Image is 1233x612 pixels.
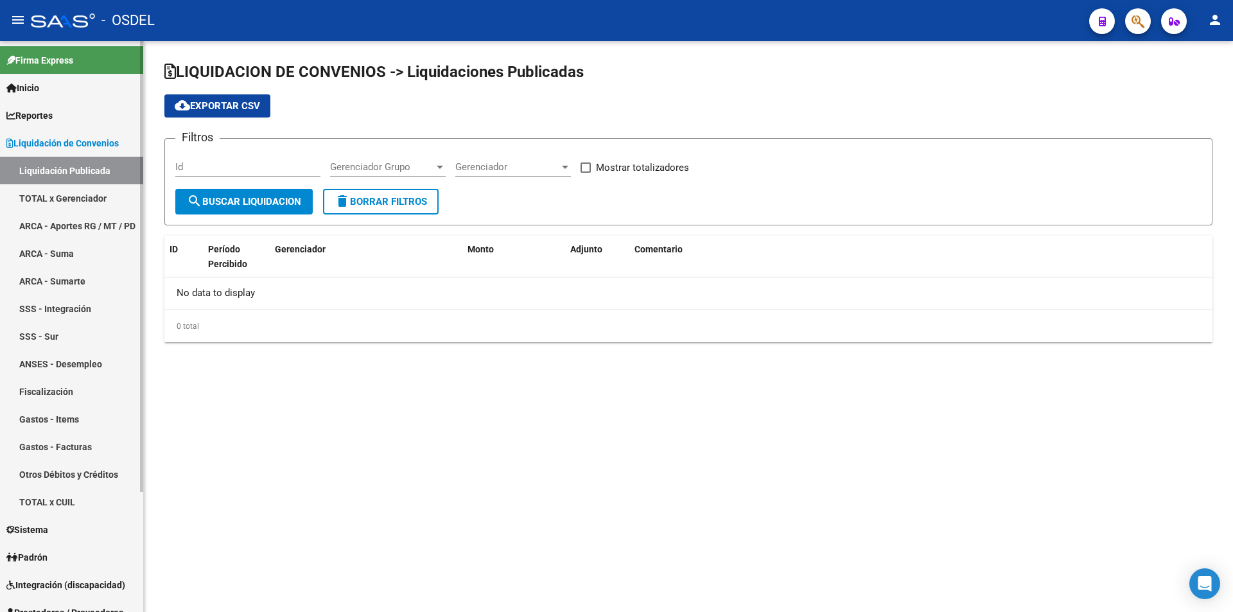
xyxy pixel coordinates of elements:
span: LIQUIDACION DE CONVENIOS -> Liquidaciones Publicadas [164,63,584,81]
mat-icon: search [187,193,202,209]
datatable-header-cell: Gerenciador [270,236,462,292]
span: Liquidación de Convenios [6,136,119,150]
span: Borrar Filtros [335,196,427,207]
div: 0 total [164,310,1212,342]
datatable-header-cell: Adjunto [565,236,629,292]
span: Exportar CSV [175,100,260,112]
span: Comentario [634,244,683,254]
span: Buscar Liquidacion [187,196,301,207]
datatable-header-cell: Período Percibido [203,236,251,292]
span: - OSDEL [101,6,155,35]
datatable-header-cell: ID [164,236,203,292]
span: Gerenciador [455,161,559,173]
div: No data to display [164,277,1212,310]
button: Exportar CSV [164,94,270,118]
button: Buscar Liquidacion [175,189,313,214]
span: Adjunto [570,244,602,254]
mat-icon: menu [10,12,26,28]
span: Reportes [6,109,53,123]
mat-icon: cloud_download [175,98,190,113]
span: Integración (discapacidad) [6,578,125,592]
mat-icon: person [1207,12,1223,28]
span: Gerenciador [275,244,326,254]
span: Firma Express [6,53,73,67]
span: Mostrar totalizadores [596,160,689,175]
datatable-header-cell: Monto [462,236,565,292]
span: Inicio [6,81,39,95]
span: Gerenciador Grupo [330,161,434,173]
span: Período Percibido [208,244,247,269]
button: Borrar Filtros [323,189,439,214]
span: ID [170,244,178,254]
span: Padrón [6,550,48,564]
datatable-header-cell: Comentario [629,236,1212,292]
span: Monto [468,244,494,254]
mat-icon: delete [335,193,350,209]
h3: Filtros [175,128,220,146]
span: Sistema [6,523,48,537]
div: Open Intercom Messenger [1189,568,1220,599]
